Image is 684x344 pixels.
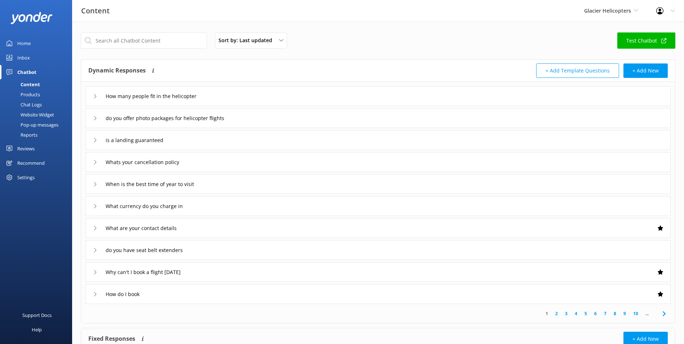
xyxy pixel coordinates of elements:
[617,32,675,49] a: Test Chatbot
[22,308,52,322] div: Support Docs
[561,310,571,317] a: 3
[4,89,40,100] div: Products
[17,141,35,156] div: Reviews
[600,310,610,317] a: 7
[4,130,37,140] div: Reports
[610,310,620,317] a: 8
[552,310,561,317] a: 2
[4,79,40,89] div: Content
[4,120,58,130] div: Pop-up messages
[219,36,277,44] span: Sort by: Last updated
[17,156,45,170] div: Recommend
[81,32,207,49] input: Search all Chatbot Content
[642,310,652,317] span: ...
[4,120,72,130] a: Pop-up messages
[32,322,42,337] div: Help
[542,310,552,317] a: 1
[4,110,72,120] a: Website Widget
[17,50,30,65] div: Inbox
[4,110,54,120] div: Website Widget
[630,310,642,317] a: 10
[591,310,600,317] a: 6
[584,7,631,14] span: Glacier Helicopters
[620,310,630,317] a: 9
[623,63,668,78] button: + Add New
[4,100,42,110] div: Chat Logs
[17,65,36,79] div: Chatbot
[581,310,591,317] a: 5
[536,63,619,78] button: + Add Template Questions
[17,36,31,50] div: Home
[88,63,146,78] h4: Dynamic Responses
[4,89,72,100] a: Products
[17,170,35,185] div: Settings
[4,100,72,110] a: Chat Logs
[4,130,72,140] a: Reports
[11,12,52,24] img: yonder-white-logo.png
[4,79,72,89] a: Content
[81,5,110,17] h3: Content
[571,310,581,317] a: 4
